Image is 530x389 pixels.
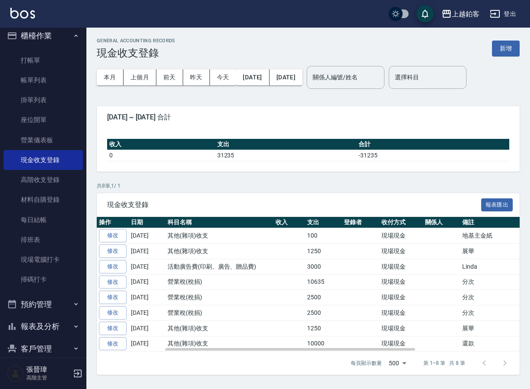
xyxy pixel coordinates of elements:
[423,217,460,228] th: 關係人
[97,69,124,85] button: 本月
[99,291,127,304] a: 修改
[3,130,83,150] a: 營業儀表板
[129,305,165,321] td: [DATE]
[99,306,127,320] a: 修改
[97,217,129,228] th: 操作
[3,170,83,190] a: 高階收支登錄
[165,217,273,228] th: 科目名稱
[129,336,165,351] td: [DATE]
[215,139,357,150] th: 支出
[452,9,479,19] div: 上越鉑客
[273,217,305,228] th: 收入
[99,276,127,289] a: 修改
[165,320,273,336] td: 其他(雜項)收支
[183,69,210,85] button: 昨天
[210,69,236,85] button: 今天
[379,305,423,321] td: 現場現金
[215,150,357,161] td: 31235
[165,290,273,305] td: 營業稅(稅捐)
[3,270,83,289] a: 掃碼打卡
[26,374,70,382] p: 高階主管
[423,359,465,367] p: 第 1–8 筆 共 8 筆
[3,230,83,250] a: 排班表
[270,69,302,85] button: [DATE]
[3,315,83,338] button: 報表及分析
[129,290,165,305] td: [DATE]
[416,5,434,22] button: save
[99,260,127,273] a: 修改
[379,336,423,351] td: 現場現金
[486,6,520,22] button: 登出
[492,41,520,56] button: 新增
[236,69,269,85] button: [DATE]
[379,274,423,290] td: 現場現金
[305,217,342,228] th: 支出
[10,8,35,19] img: Logo
[342,217,379,228] th: 登錄者
[305,320,342,336] td: 1250
[165,259,273,274] td: 活動廣告費(印刷、廣告、贈品費)
[3,150,83,170] a: 現金收支登錄
[305,244,342,259] td: 1250
[305,305,342,321] td: 2500
[3,190,83,210] a: 材料自購登錄
[3,250,83,270] a: 現場電腦打卡
[129,244,165,259] td: [DATE]
[3,90,83,110] a: 掛單列表
[129,228,165,244] td: [DATE]
[26,365,70,374] h5: 張晉瑋
[107,201,481,209] span: 現金收支登錄
[481,200,513,208] a: 報表匯出
[3,210,83,230] a: 每日結帳
[99,322,127,335] a: 修改
[3,70,83,90] a: 帳單列表
[129,320,165,336] td: [DATE]
[97,182,520,190] p: 共 8 筆, 1 / 1
[107,150,215,161] td: 0
[99,337,127,351] a: 修改
[379,228,423,244] td: 現場現金
[107,113,509,122] span: [DATE] ~ [DATE] 合計
[305,259,342,274] td: 3000
[379,259,423,274] td: 現場現金
[305,290,342,305] td: 2500
[379,217,423,228] th: 收付方式
[129,274,165,290] td: [DATE]
[481,198,513,212] button: 報表匯出
[165,274,273,290] td: 營業稅(稅捐)
[3,293,83,316] button: 預約管理
[356,150,509,161] td: -31235
[165,305,273,321] td: 營業稅(稅捐)
[492,44,520,52] a: 新增
[379,320,423,336] td: 現場現金
[379,290,423,305] td: 現場現金
[97,47,175,59] h3: 現金收支登錄
[7,365,24,382] img: Person
[99,245,127,258] a: 修改
[3,110,83,130] a: 座位開單
[129,259,165,274] td: [DATE]
[438,5,483,23] button: 上越鉑客
[165,228,273,244] td: 其他(雜項)收支
[99,229,127,242] a: 修改
[385,351,409,375] div: 500
[107,139,215,150] th: 收入
[97,38,175,44] h2: GENERAL ACCOUNTING RECORDS
[351,359,382,367] p: 每頁顯示數量
[156,69,183,85] button: 前天
[165,336,273,351] td: 其他(雜項)收支
[124,69,156,85] button: 上個月
[3,338,83,360] button: 客戶管理
[305,336,342,351] td: 10000
[356,139,509,150] th: 合計
[305,274,342,290] td: 10635
[165,244,273,259] td: 其他(雜項)收支
[379,244,423,259] td: 現場現金
[3,50,83,70] a: 打帳單
[305,228,342,244] td: 100
[129,217,165,228] th: 日期
[3,25,83,47] button: 櫃檯作業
